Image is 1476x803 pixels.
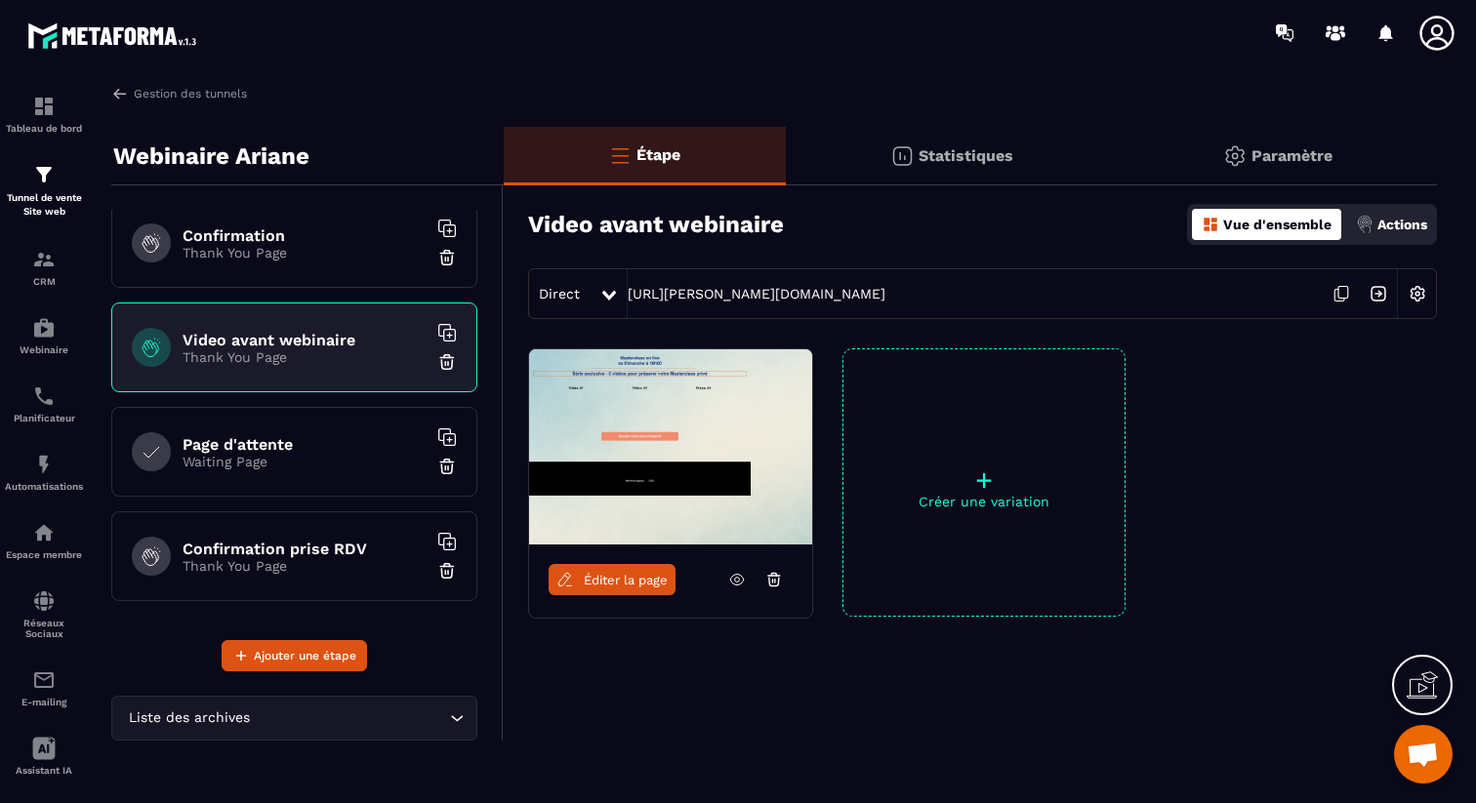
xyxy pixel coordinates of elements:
[539,286,580,301] span: Direct
[32,384,56,408] img: scheduler
[1377,217,1427,232] p: Actions
[5,506,83,575] a: automationsautomationsEspace membre
[32,589,56,613] img: social-network
[1223,217,1332,232] p: Vue d'ensemble
[32,521,56,544] img: automations
[1360,275,1397,312] img: arrow-next.bcc2205e.svg
[5,481,83,492] p: Automatisations
[528,211,784,238] h3: Video avant webinaire
[222,640,367,671] button: Ajouter une étape
[254,707,445,729] input: Search for option
[1399,275,1436,312] img: setting-w.858f3a88.svg
[32,453,56,476] img: automations
[584,573,668,587] span: Éditer la page
[113,137,309,176] p: Webinaire Ariane
[183,226,427,245] h6: Confirmation
[437,352,457,372] img: trash
[5,722,83,790] a: Assistant IA
[5,123,83,134] p: Tableau de bord
[5,276,83,287] p: CRM
[5,80,83,148] a: formationformationTableau de bord
[183,454,427,469] p: Waiting Page
[890,144,914,168] img: stats.20deebd0.svg
[32,163,56,186] img: formation
[5,618,83,639] p: Réseaux Sociaux
[32,248,56,271] img: formation
[5,413,83,423] p: Planificateur
[32,668,56,692] img: email
[1202,216,1219,233] img: dashboard-orange.40269519.svg
[5,191,83,219] p: Tunnel de vente Site web
[1251,146,1332,165] p: Paramètre
[27,18,203,54] img: logo
[124,707,254,729] span: Liste des archives
[183,540,427,558] h6: Confirmation prise RDV
[183,245,427,261] p: Thank You Page
[5,549,83,560] p: Espace membre
[254,646,356,665] span: Ajouter une étape
[843,494,1125,509] p: Créer une variation
[437,561,457,581] img: trash
[843,466,1125,494] p: +
[628,286,885,301] a: [URL][PERSON_NAME][DOMAIN_NAME]
[1394,725,1453,783] div: Ouvrir le chat
[437,457,457,476] img: trash
[5,438,83,506] a: automationsautomationsAutomatisations
[5,148,83,233] a: formationformationTunnel de vente Site web
[5,765,83,776] p: Assistant IA
[608,143,632,167] img: bars-o.4a397970.svg
[1356,216,1373,233] img: actions.d6e523a2.png
[183,331,427,349] h6: Video avant webinaire
[183,435,427,454] h6: Page d'attente
[5,233,83,301] a: formationformationCRM
[636,145,680,164] p: Étape
[5,301,83,370] a: automationsautomationsWebinaire
[5,575,83,654] a: social-networksocial-networkRéseaux Sociaux
[32,316,56,340] img: automations
[111,85,247,102] a: Gestion des tunnels
[32,95,56,118] img: formation
[183,349,427,365] p: Thank You Page
[529,349,812,544] img: image
[183,558,427,574] p: Thank You Page
[437,248,457,267] img: trash
[111,696,477,741] div: Search for option
[5,370,83,438] a: schedulerschedulerPlanificateur
[5,344,83,355] p: Webinaire
[919,146,1013,165] p: Statistiques
[5,697,83,707] p: E-mailing
[111,85,129,102] img: arrow
[549,564,676,595] a: Éditer la page
[5,654,83,722] a: emailemailE-mailing
[1223,144,1247,168] img: setting-gr.5f69749f.svg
